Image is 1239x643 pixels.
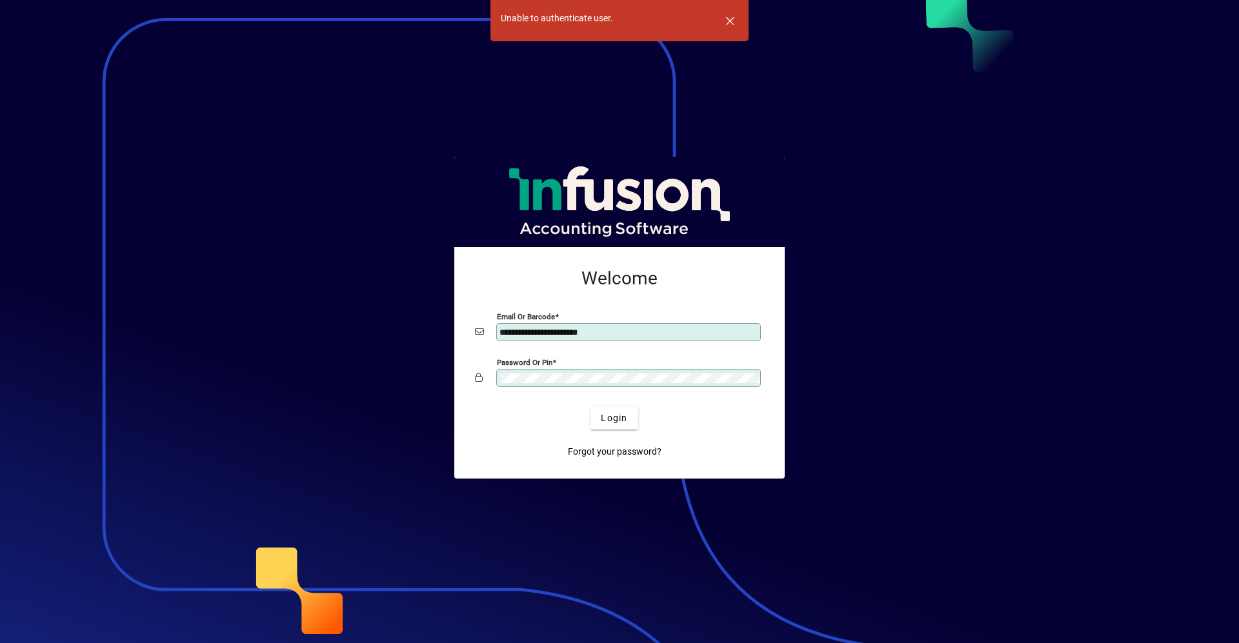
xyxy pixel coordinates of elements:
[714,5,745,36] button: Dismiss
[497,312,555,321] mat-label: Email or Barcode
[475,268,764,290] h2: Welcome
[563,440,667,463] a: Forgot your password?
[501,12,613,25] div: Unable to authenticate user.
[601,411,627,425] span: Login
[568,445,661,459] span: Forgot your password?
[590,406,638,430] button: Login
[497,358,552,367] mat-label: Password or Pin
